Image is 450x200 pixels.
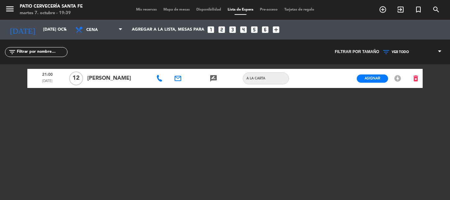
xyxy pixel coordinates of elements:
[392,74,404,83] button: offline_bolt
[397,6,405,14] i: exit_to_app
[174,74,182,82] i: email
[5,22,40,37] i: [DATE]
[207,25,215,34] i: looks_one
[239,25,248,34] i: looks_4
[272,25,280,34] i: add_box
[132,27,204,32] span: Agregar a la lista, mesas para
[5,4,15,14] i: menu
[414,6,422,14] i: turned_in_not
[20,10,83,16] div: martes 7. octubre - 19:39
[20,3,83,10] div: Patio Cervecería Santa Fe
[409,73,423,84] button: delete_forever
[86,24,118,36] span: Cena
[243,76,268,81] span: A LA CARTA
[87,74,149,83] span: [PERSON_NAME]
[392,50,409,54] span: VER TODO
[335,49,379,55] span: Filtrar por tamaño
[261,25,269,34] i: looks_6
[30,70,65,79] span: 21:00
[16,48,67,56] input: Filtrar por nombre...
[250,25,259,34] i: looks_5
[160,8,193,12] span: Mapa de mesas
[379,6,387,14] i: add_circle_outline
[61,26,69,34] i: arrow_drop_down
[412,74,420,82] i: delete_forever
[30,78,65,87] span: [DATE]
[224,8,257,12] span: Lista de Espera
[394,74,402,82] i: offline_bolt
[365,76,380,81] span: Asignar
[217,25,226,34] i: looks_two
[357,74,388,83] button: Asignar
[193,8,224,12] span: Disponibilidad
[210,74,217,82] i: rate_review
[8,48,16,56] i: filter_list
[69,71,83,85] span: 12
[5,4,15,16] button: menu
[133,8,160,12] span: Mis reservas
[432,6,440,14] i: search
[257,8,281,12] span: Pre-acceso
[228,25,237,34] i: looks_3
[281,8,318,12] span: Tarjetas de regalo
